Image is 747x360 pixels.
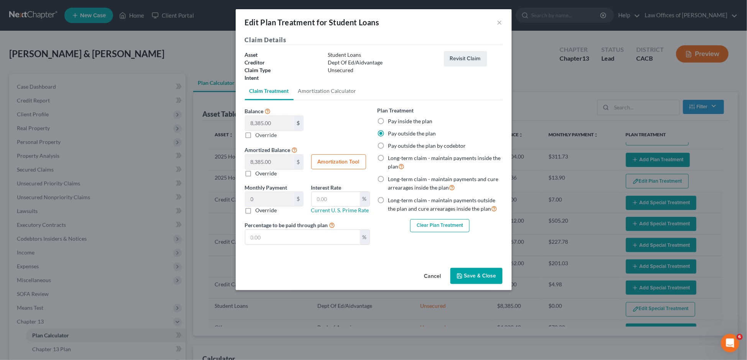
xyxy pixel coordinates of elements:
[245,155,294,169] input: 0.00
[444,51,487,66] button: Revisit Claim
[256,131,277,139] label: Override
[450,268,502,284] button: Save & Close
[324,51,440,59] div: Student Loans
[311,183,341,192] label: Interest Rate
[294,82,361,100] a: Amortization Calculator
[256,170,277,177] label: Override
[737,334,743,340] span: 6
[388,154,502,171] label: Long-term claim - maintain payments inside the plan
[245,147,291,153] span: Amortized Balance
[360,230,369,244] div: %
[360,192,369,206] div: %
[418,269,447,284] button: Cancel
[388,130,436,137] label: Pay outside the plan
[388,142,466,150] label: Pay outside the plan by codebtor
[241,59,324,66] div: Creditor
[245,183,287,192] label: Monthly Payment
[245,116,294,130] input: Balance $ Override
[294,192,303,206] div: $
[294,155,303,169] div: $
[241,51,324,59] div: Asset
[410,219,470,232] button: Clear Plan Treatment
[388,197,502,213] label: Long-term claim - maintain payments outside the plan and cure arrearages inside the plan
[324,59,440,66] div: Dept Of Ed/Aidvantage
[245,35,502,45] h5: Claim Details
[388,175,502,192] label: Long-term claim - maintain payments and cure arrearages inside the plan
[245,17,379,28] div: Edit Plan Treatment for Student Loans
[388,117,433,125] label: Pay inside the plan
[378,106,414,114] label: Plan Treatment
[312,192,360,206] input: 0.00
[294,116,303,130] div: $
[721,334,739,352] iframe: Intercom live chat
[256,206,277,214] label: Override
[311,207,369,213] a: Current U. S. Prime Rate
[324,66,440,74] div: Unsecured
[245,230,360,244] input: 0.00
[245,192,294,206] input: 0.00
[245,222,328,228] span: Percentage to be paid through plan
[241,74,324,82] div: Intent
[241,66,324,74] div: Claim Type
[497,18,502,27] button: ×
[245,108,264,114] span: Balance
[311,154,366,170] button: Amortization Tool
[245,82,294,100] a: Claim Treatment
